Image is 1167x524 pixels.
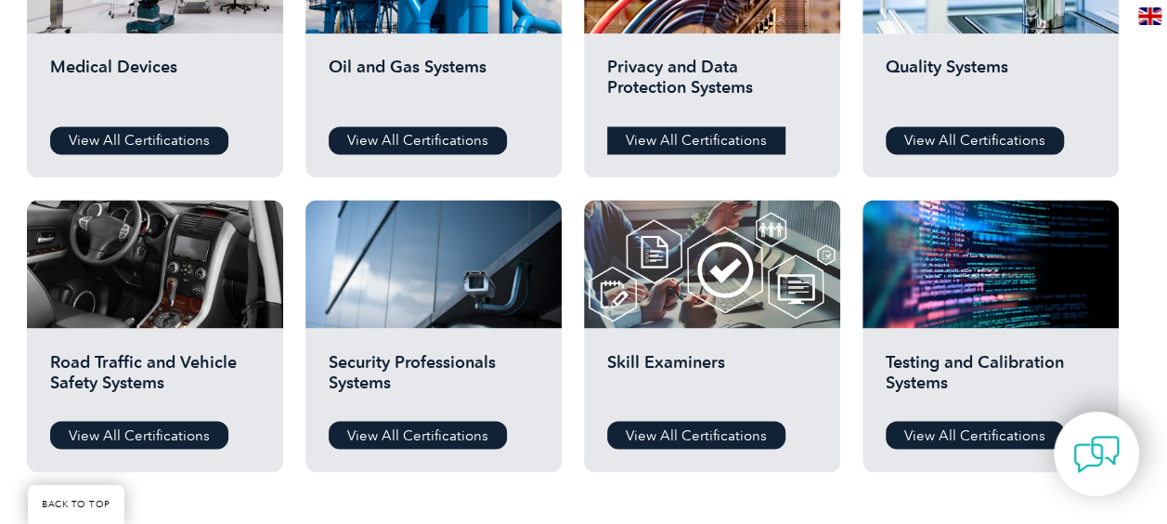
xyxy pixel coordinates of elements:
[28,485,124,524] a: BACK TO TOP
[607,57,817,112] h2: Privacy and Data Protection Systems
[607,351,817,407] h2: Skill Examiners
[1138,7,1161,25] img: en
[886,57,1096,112] h2: Quality Systems
[50,351,260,407] h2: Road Traffic and Vehicle Safety Systems
[329,351,538,407] h2: Security Professionals Systems
[329,57,538,112] h2: Oil and Gas Systems
[50,126,228,154] a: View All Certifications
[1073,431,1120,478] img: contact-chat.png
[50,421,228,449] a: View All Certifications
[607,126,785,154] a: View All Certifications
[329,126,507,154] a: View All Certifications
[886,351,1096,407] h2: Testing and Calibration Systems
[886,421,1064,449] a: View All Certifications
[886,126,1064,154] a: View All Certifications
[607,421,785,449] a: View All Certifications
[329,421,507,449] a: View All Certifications
[50,57,260,112] h2: Medical Devices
